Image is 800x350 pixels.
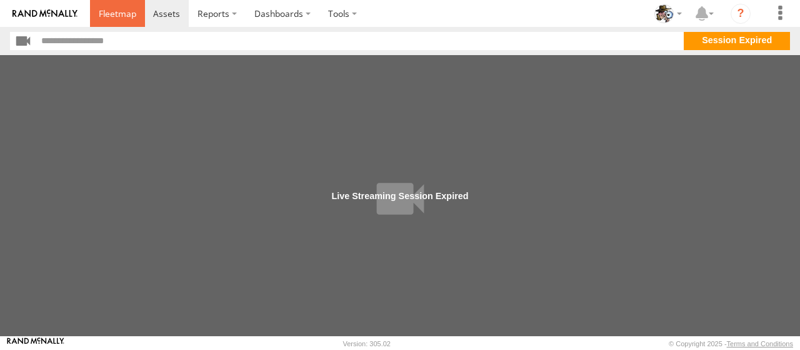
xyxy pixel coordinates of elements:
[7,337,64,350] a: Visit our Website
[731,4,751,24] i: ?
[650,4,686,23] div: Scott Bennett
[12,9,77,18] img: rand-logo.svg
[727,340,793,347] a: Terms and Conditions
[669,340,793,347] div: © Copyright 2025 -
[343,340,391,347] div: Version: 305.02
